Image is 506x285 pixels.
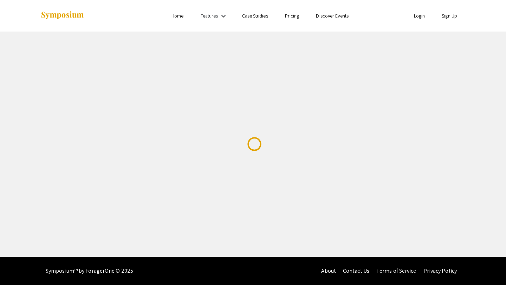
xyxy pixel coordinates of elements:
a: Terms of Service [376,267,416,274]
a: Login [414,13,425,19]
a: Pricing [285,13,299,19]
a: Contact Us [343,267,369,274]
img: Symposium by ForagerOne [40,11,84,20]
a: Privacy Policy [423,267,457,274]
mat-icon: Expand Features list [219,12,228,20]
a: Discover Events [316,13,349,19]
a: Home [171,13,183,19]
a: Sign Up [442,13,457,19]
a: Case Studies [242,13,268,19]
a: Features [201,13,218,19]
a: About [321,267,336,274]
div: Symposium™ by ForagerOne © 2025 [46,257,133,285]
